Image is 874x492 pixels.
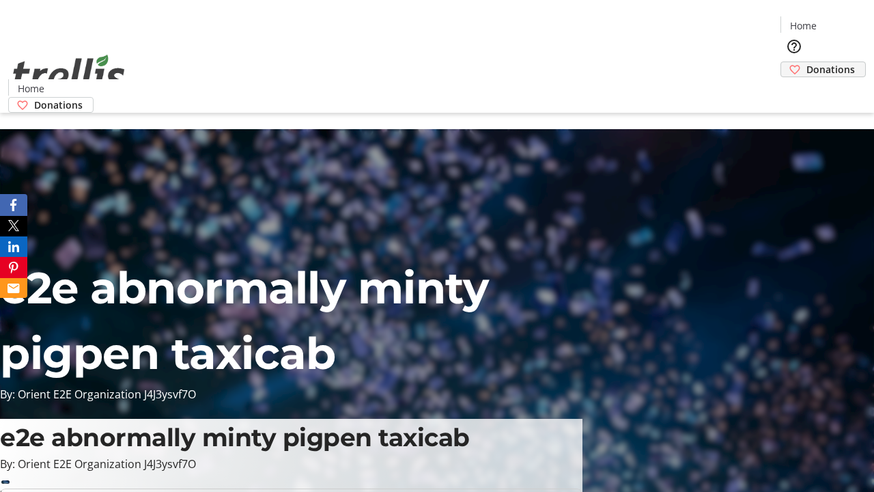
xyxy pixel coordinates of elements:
[34,98,83,112] span: Donations
[790,18,817,33] span: Home
[780,33,808,60] button: Help
[780,77,808,105] button: Cart
[780,61,866,77] a: Donations
[806,62,855,77] span: Donations
[9,81,53,96] a: Home
[8,40,130,108] img: Orient E2E Organization J4J3ysvf7O's Logo
[18,81,44,96] span: Home
[8,97,94,113] a: Donations
[781,18,825,33] a: Home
